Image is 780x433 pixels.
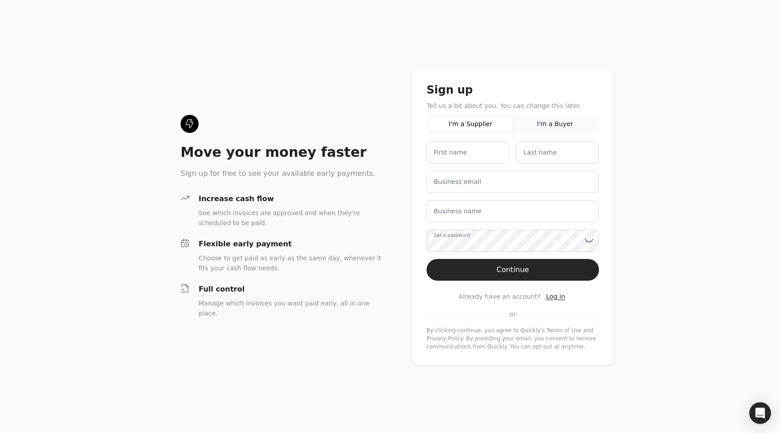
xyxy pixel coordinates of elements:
[428,116,513,132] button: I'm a Supplier
[546,292,565,301] a: Log in
[427,335,463,342] a: privacy-policy
[434,177,481,187] label: Business email
[546,293,565,300] span: Log in
[524,148,557,157] label: Last name
[181,144,383,161] div: Move your money faster
[427,83,599,97] div: Sign up
[199,193,383,204] div: Increase cash flow
[199,284,383,295] div: Full control
[199,208,383,228] div: See which invoices are approved and when they're scheduled to be paid.
[459,292,541,301] span: Already have an account?
[547,327,581,334] a: terms-of-service
[199,298,383,318] div: Manage which invoices you want paid early, all in one place.
[427,326,599,351] div: By clicking continue, you agree to Quickly's and . By providing your email, you consent to receiv...
[181,168,383,179] div: Sign up for free to see your available early payments.
[199,239,383,249] div: Flexible early payment
[434,207,482,216] label: Business name
[434,148,467,157] label: First name
[199,253,383,273] div: Choose to get paid as early as the same day, whenever it fits your cash flow needs.
[749,402,771,424] div: Open Intercom Messenger
[427,259,599,281] button: Continue
[434,231,470,239] label: Set a password
[513,116,597,132] button: I'm a Buyer
[544,292,567,302] button: Log in
[510,310,516,319] span: or
[427,101,599,111] div: Tell us a bit about you. You can change this later.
